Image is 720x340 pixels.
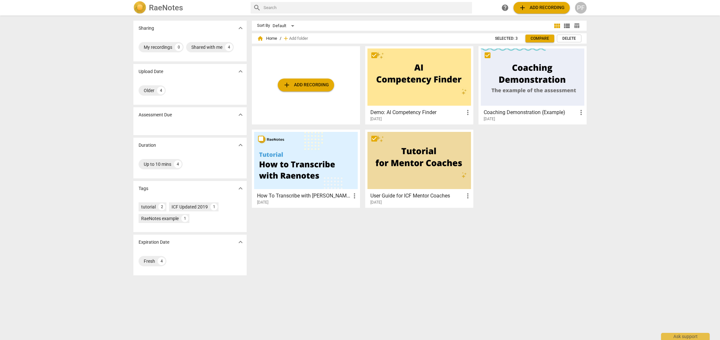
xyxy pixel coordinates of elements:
[225,43,233,51] div: 4
[552,21,562,31] button: Tile view
[157,87,165,94] div: 4
[490,35,523,42] button: Selected: 3
[141,215,179,222] div: RaeNotes example
[370,192,464,200] h3: User Guide for ICF Mentor Coaches
[172,204,208,210] div: ICF Updated 2019
[464,192,472,200] span: more_vert
[562,36,576,41] span: Delete
[237,24,244,32] span: expand_more
[237,68,244,75] span: expand_more
[174,160,182,168] div: 4
[370,109,464,116] h3: Demo: AI Competency Finder
[158,203,165,210] div: 2
[144,87,154,94] div: Older
[557,35,581,42] button: Delete
[264,3,469,13] input: Search
[499,2,511,14] a: Help
[283,81,329,89] span: Add recording
[139,112,172,118] p: Assessment Due
[661,333,710,340] div: Ask support
[563,22,571,30] span: view_list
[553,22,561,30] span: view_module
[139,185,148,192] p: Tags
[278,79,334,91] button: Upload
[351,192,358,200] span: more_vert
[531,36,549,41] span: Compare
[210,203,218,210] div: 1
[237,141,244,149] span: expand_more
[519,4,526,12] span: add
[484,116,495,122] span: [DATE]
[501,4,509,12] span: help
[175,43,183,51] div: 0
[257,192,351,200] h3: How To Transcribe with RaeNotes
[181,215,188,222] div: 1
[144,44,172,50] div: My recordings
[149,3,183,12] h2: RaeNotes
[525,35,554,42] a: Compare
[236,237,245,247] button: Show more
[572,21,581,31] button: Table view
[464,109,472,116] span: more_vert
[139,68,163,75] p: Upload Date
[484,109,577,116] h3: Coaching Demonstration (Example)
[513,2,570,14] button: Upload
[158,257,165,265] div: 4
[139,142,156,149] p: Duration
[481,48,584,122] a: Coaching Demonstration (Example)[DATE]
[283,81,291,89] span: add
[254,132,358,205] a: How To Transcribe with [PERSON_NAME][DATE]
[236,184,245,193] button: Show more
[253,4,261,12] span: search
[577,109,585,116] span: more_vert
[144,161,171,167] div: Up to 10 mins
[283,35,289,42] span: add
[237,111,244,119] span: expand_more
[133,1,146,14] img: Logo
[237,238,244,246] span: expand_more
[257,35,264,42] span: home
[574,23,580,29] span: table_chart
[495,36,518,41] span: Selected: 3
[236,110,245,120] button: Show more
[562,21,572,31] button: List view
[370,116,382,122] span: [DATE]
[237,185,244,192] span: expand_more
[257,35,277,42] span: Home
[257,200,268,205] span: [DATE]
[575,2,587,14] button: PF
[236,23,245,33] button: Show more
[289,36,308,41] span: Add folder
[133,1,245,14] a: LogoRaeNotes
[367,132,471,205] a: User Guide for ICF Mentor Coaches[DATE]
[139,25,154,32] p: Sharing
[519,4,565,12] span: Add recording
[257,23,270,28] div: Sort By
[273,21,297,31] div: Default
[144,258,155,264] div: Fresh
[141,204,156,210] div: tutorial
[191,44,222,50] div: Shared with me
[139,239,169,246] p: Expiration Date
[370,200,382,205] span: [DATE]
[236,140,245,150] button: Show more
[280,36,281,41] span: /
[236,67,245,76] button: Show more
[367,48,471,122] a: Demo: AI Competency Finder[DATE]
